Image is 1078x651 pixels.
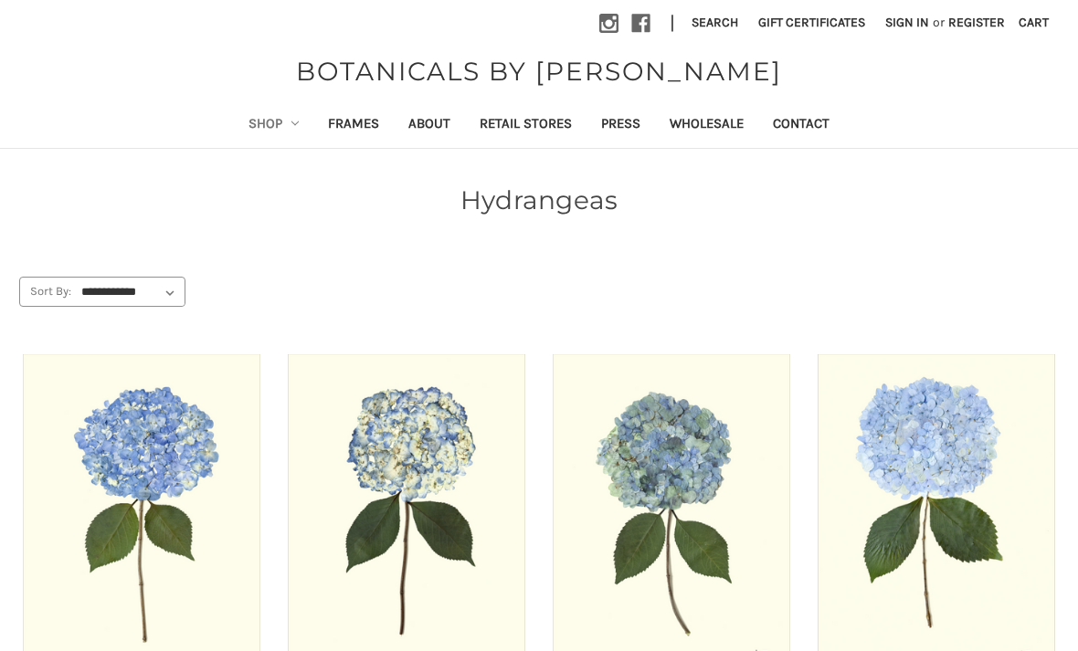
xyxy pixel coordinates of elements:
label: Sort By: [20,278,71,305]
span: Cart [1019,15,1049,30]
a: Retail Stores [465,103,587,148]
a: BOTANICALS BY [PERSON_NAME] [287,52,791,90]
li: | [663,9,682,38]
a: Press [587,103,655,148]
a: Contact [758,103,844,148]
h1: Hydrangeas [19,181,1059,219]
a: About [394,103,465,148]
a: Frames [313,103,394,148]
span: or [931,13,946,32]
a: Wholesale [655,103,758,148]
a: Shop [234,103,314,148]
